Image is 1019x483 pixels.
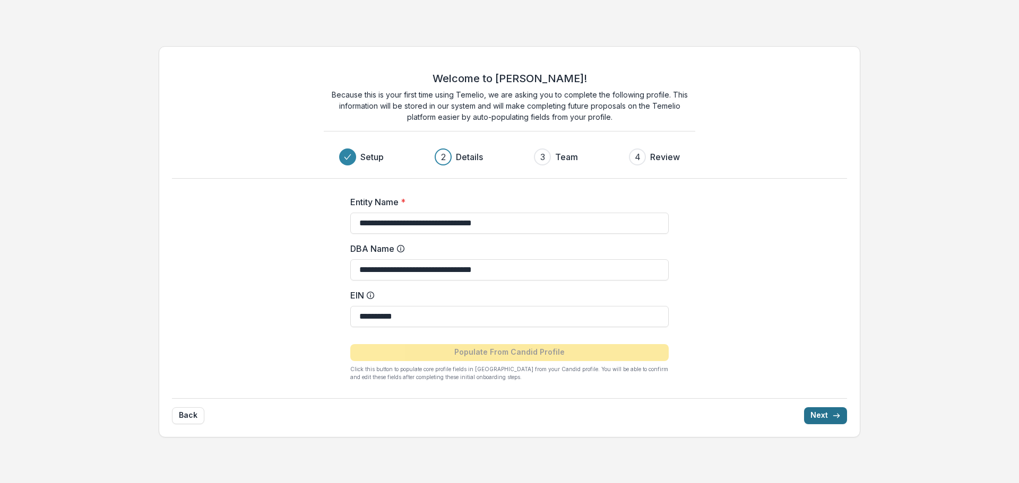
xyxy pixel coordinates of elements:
[324,89,695,122] p: Because this is your first time using Temelio, we are asking you to complete the following profil...
[172,407,204,424] button: Back
[540,151,545,163] div: 3
[804,407,847,424] button: Next
[456,151,483,163] h3: Details
[555,151,578,163] h3: Team
[441,151,446,163] div: 2
[350,242,662,255] label: DBA Name
[433,72,587,85] h2: Welcome to [PERSON_NAME]!
[339,148,680,165] div: Progress
[350,289,662,302] label: EIN
[350,365,669,381] p: Click this button to populate core profile fields in [GEOGRAPHIC_DATA] from your Candid profile. ...
[635,151,641,163] div: 4
[350,196,662,208] label: Entity Name
[360,151,384,163] h3: Setup
[350,344,669,361] button: Populate From Candid Profile
[650,151,680,163] h3: Review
